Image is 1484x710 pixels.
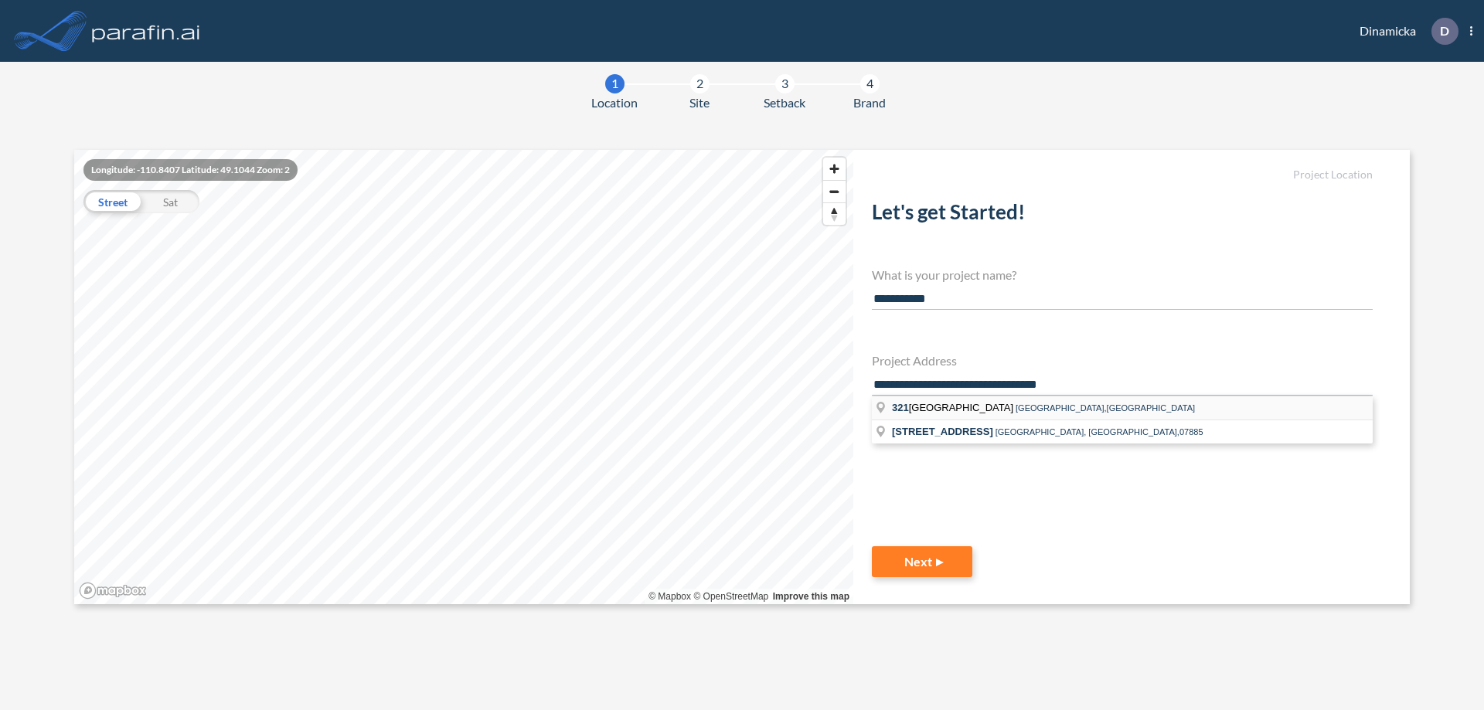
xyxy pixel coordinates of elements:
span: Site [689,93,710,112]
button: Reset bearing to north [823,202,846,225]
span: [GEOGRAPHIC_DATA], [GEOGRAPHIC_DATA],07885 [996,427,1203,437]
span: Brand [853,93,886,112]
span: Setback [764,93,805,112]
div: Street [83,190,141,213]
h4: Project Address [872,353,1373,368]
h2: Let's get Started! [872,200,1373,230]
p: D [1440,24,1449,38]
span: Location [591,93,638,112]
a: OpenStreetMap [693,591,768,602]
button: Zoom out [823,180,846,202]
span: Zoom out [823,181,846,202]
span: [GEOGRAPHIC_DATA] [892,402,1016,413]
span: Reset bearing to north [823,203,846,225]
a: Improve this map [773,591,849,602]
div: Dinamicka [1336,18,1472,45]
div: 2 [690,74,710,93]
span: [STREET_ADDRESS] [892,426,993,437]
span: 321 [892,402,909,413]
a: Mapbox [648,591,691,602]
h4: What is your project name? [872,267,1373,282]
button: Next [872,546,972,577]
div: 1 [605,74,625,93]
div: Longitude: -110.8407 Latitude: 49.1044 Zoom: 2 [83,159,298,181]
div: Sat [141,190,199,213]
div: 3 [775,74,795,93]
button: Zoom in [823,158,846,180]
h5: Project Location [872,168,1373,182]
div: 4 [860,74,880,93]
canvas: Map [74,150,853,604]
img: logo [89,15,203,46]
a: Mapbox homepage [79,582,147,600]
span: [GEOGRAPHIC_DATA],[GEOGRAPHIC_DATA] [1016,403,1195,413]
